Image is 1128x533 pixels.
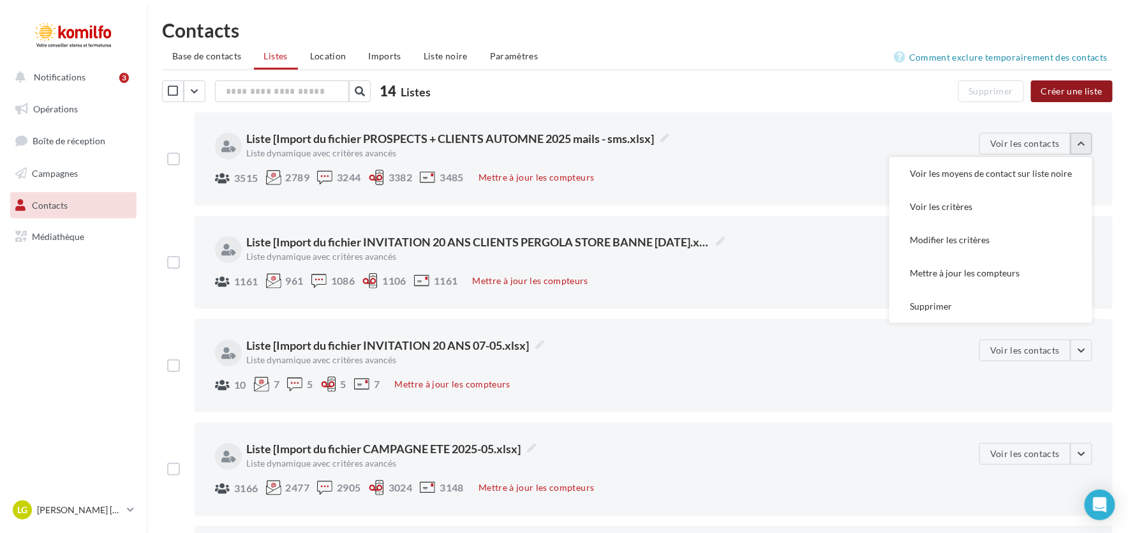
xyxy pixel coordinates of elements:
[331,276,355,286] span: 1086
[979,340,1071,361] button: Voir les contacts
[310,50,346,61] span: Location
[246,337,544,354] span: Liste [Import du fichier INVITATION 20 ANS 07-05.xlsx]
[246,356,715,364] div: Liste dynamique avec critères avancés
[889,190,1092,223] button: Voir les critères
[286,276,304,286] span: 961
[468,273,593,289] button: Mettre à jour les compteurs
[389,483,413,493] span: 3024
[440,483,464,493] span: 3148
[440,172,464,183] span: 3485
[119,73,129,83] div: 3
[8,160,139,187] a: Campagnes
[389,377,515,392] button: Mettre à jour les compteurs
[889,290,1092,323] button: Supprimer
[889,223,1092,257] button: Modifier les critères
[33,103,78,114] span: Opérations
[34,71,85,82] span: Notifications
[286,172,310,183] span: 2789
[274,379,279,389] span: 7
[337,172,361,183] span: 3244
[246,149,715,158] div: Liste dynamique avec critères avancés
[889,257,1092,290] button: Mettre à jour les compteurs
[374,379,380,389] span: 7
[979,133,1071,154] button: Voir les contacts
[894,50,1113,65] a: Comment exclure temporairement des contacts
[32,199,68,210] span: Contacts
[32,231,84,242] span: Médiathèque
[490,50,538,61] span: Paramètres
[1085,490,1115,520] div: Open Intercom Messenger
[32,168,78,179] span: Campagnes
[246,234,725,250] span: Liste [Import du fichier INVITATION 20 ANS CLIENTS PERGOLA STORE BANNE [DATE].xlsx]
[234,483,258,493] span: 3166
[889,157,1092,190] button: Voir les moyens de contact sur liste noire
[337,483,361,493] span: 2905
[234,380,246,390] span: 10
[17,504,27,516] span: LG
[8,96,139,123] a: Opérations
[369,50,401,61] span: Imports
[979,443,1071,465] button: Voir les contacts
[8,223,139,250] a: Médiathèque
[424,50,468,61] span: Liste noire
[382,276,406,286] span: 1106
[234,173,258,183] span: 3515
[473,170,599,185] button: Mettre à jour les compteurs
[380,81,396,101] span: 14
[341,379,346,389] span: 5
[246,252,715,261] div: Liste dynamique avec critères avancés
[389,172,413,183] span: 3382
[8,127,139,154] a: Boîte de réception
[8,64,134,91] button: Notifications 3
[286,483,310,493] span: 2477
[246,459,715,468] div: Liste dynamique avec critères avancés
[8,192,139,219] a: Contacts
[162,20,1113,40] h1: Contacts
[234,276,258,287] span: 1161
[473,480,599,495] button: Mettre à jour les compteurs
[37,504,122,516] p: [PERSON_NAME] [PERSON_NAME]
[33,135,105,146] span: Boîte de réception
[10,498,137,522] a: LG [PERSON_NAME] [PERSON_NAME]
[401,85,431,99] span: Listes
[246,130,669,147] span: Liste [Import du fichier PROSPECTS + CLIENTS AUTOMNE 2025 mails - sms.xlsx]
[172,50,242,61] span: Base de contacts
[246,440,536,457] span: Liste [Import du fichier CAMPAGNE ETE 2025-05.xlsx]
[307,379,313,389] span: 5
[958,80,1024,102] button: Supprimer
[1031,80,1113,102] button: Créer une liste
[434,276,458,286] span: 1161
